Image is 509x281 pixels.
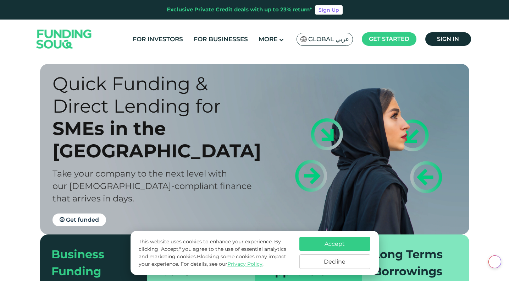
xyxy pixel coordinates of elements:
[315,5,343,15] a: Sign Up
[373,246,449,280] div: Long Terms Borrowings
[425,32,471,46] a: Sign in
[139,238,292,268] p: This website uses cookies to enhance your experience. By clicking "Accept," you agree to the use ...
[300,36,307,42] img: SA Flag
[51,246,128,280] div: Business Funding
[167,6,312,14] div: Exclusive Private Credit deals with up to 23% return*
[299,254,370,269] button: Decline
[66,216,99,223] span: Get funded
[52,72,267,117] div: Quick Funding & Direct Lending for
[139,253,286,267] span: Blocking some cookies may impact your experience.
[308,35,349,43] span: Global عربي
[29,21,99,57] img: Logo
[52,117,267,162] div: SMEs in the [GEOGRAPHIC_DATA]
[52,168,252,204] span: Take your company to the next level with our [DEMOGRAPHIC_DATA]-compliant finance that arrives in...
[131,33,185,45] a: For Investors
[369,36,409,42] span: Get started
[259,36,277,43] span: More
[299,237,370,251] button: Accept
[52,214,106,226] a: Get funded
[437,36,459,42] span: Sign in
[227,261,262,267] a: Privacy Policy
[181,261,264,267] span: For details, see our .
[192,33,250,45] a: For Businesses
